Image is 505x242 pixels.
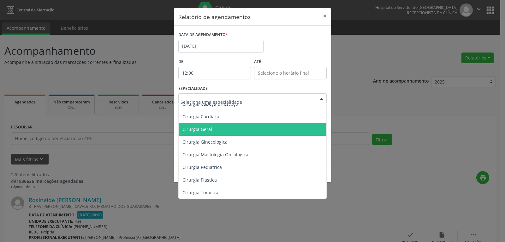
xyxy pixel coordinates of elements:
[178,40,264,53] input: Selecione uma data ou intervalo
[318,8,331,24] button: Close
[182,152,248,158] span: Cirurgia Mastologia Oncologica
[254,57,327,67] label: ATÉ
[181,96,314,108] input: Seleciona uma especialidade
[178,57,251,67] label: De
[182,177,217,183] span: Cirurgia Plastica
[182,139,228,145] span: Cirurgia Ginecologica
[178,84,208,94] label: ESPECIALIDADE
[182,164,222,170] span: Cirurgia Pediatrica
[182,101,238,107] span: Cirurgia Cabeça e Pescoço
[178,30,228,40] label: DATA DE AGENDAMENTO
[182,114,219,120] span: Cirurgia Cardiaca
[178,13,251,21] h5: Relatório de agendamentos
[182,189,218,195] span: Cirurgia Toracica
[182,126,212,132] span: Cirurgia Geral
[254,67,327,79] input: Selecione o horário final
[178,67,251,79] input: Selecione o horário inicial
